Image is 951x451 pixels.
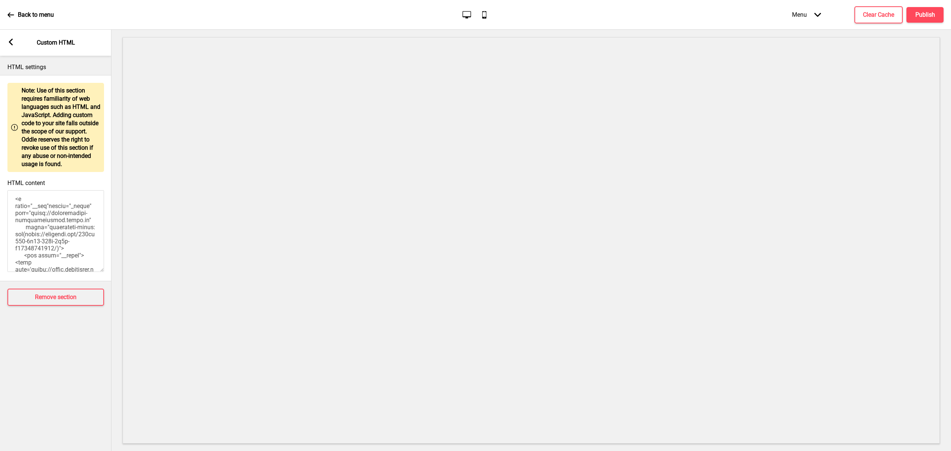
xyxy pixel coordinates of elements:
p: Note: Use of this section requires familiarity of web languages such as HTML and JavaScript. Addi... [22,87,100,168]
p: HTML settings [7,63,104,71]
label: HTML content [7,179,45,186]
button: Remove section [7,289,104,306]
h4: Publish [915,11,935,19]
h4: Clear Cache [863,11,894,19]
p: Custom HTML [37,39,75,47]
a: Back to menu [7,5,54,25]
p: Back to menu [18,11,54,19]
h4: Remove section [35,293,77,301]
button: Publish [906,7,944,23]
div: Menu [785,4,828,26]
button: Clear Cache [854,6,903,23]
textarea: <lorem> .__ipsumdolo { sit-ametc: 1922ad; elitse: 7 doei; temp-incid: utlabo; } .__etd { magnaali... [7,190,104,272]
